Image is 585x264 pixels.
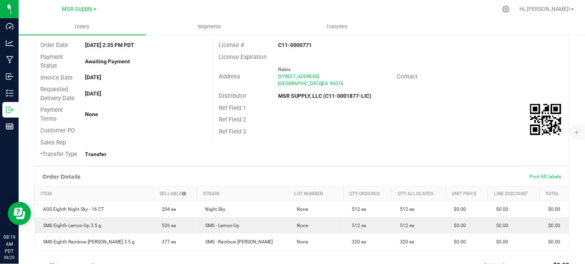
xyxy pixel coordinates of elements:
[219,73,240,80] span: Address
[153,186,197,201] th: Sellable
[40,139,66,146] span: Sales Rep
[293,223,308,228] span: None
[293,207,308,212] span: None
[520,6,570,12] span: Hi, [PERSON_NAME]!
[85,42,134,48] strong: [DATE] 2:35 PM PDT
[278,93,371,99] strong: MSR SUPPLY, LLC (C11-0001877-LIC)
[62,6,93,12] span: MSR Supply
[35,186,154,201] th: Item
[202,207,226,212] span: Night Sky
[6,73,14,80] inline-svg: Inbound
[19,19,146,35] a: Orders
[396,223,415,228] span: 512 ea
[40,207,104,212] span: AGS Eighth Night Sky - 16 CT
[501,5,511,13] div: Manage settings
[219,54,267,61] span: License Expiration
[343,186,392,201] th: Qty Ordered
[6,23,14,30] inline-svg: Dashboard
[42,174,80,180] h1: Order Details
[40,86,74,102] span: Requested Delivery Date
[321,81,322,86] span: ,
[530,174,561,179] span: Print All Labels
[219,116,246,123] span: Ref Field 2
[158,223,176,228] span: 526 ea
[197,186,289,201] th: Strain
[85,90,101,97] strong: [DATE]
[64,23,100,30] span: Orders
[348,239,366,245] span: 320 ea
[545,223,561,228] span: $0.00
[40,54,63,69] span: Payment Status
[219,104,246,111] span: Ref Field 1
[219,128,246,135] span: Ref Field 3
[40,106,63,122] span: Payment Terms
[392,186,446,201] th: Qty Allocated
[8,202,31,225] iframe: Resource center
[545,239,561,245] span: $0.00
[322,81,328,86] span: CA
[6,39,14,47] inline-svg: Analytics
[6,123,14,130] inline-svg: Reports
[40,223,102,228] span: SMS Eighth Lemon-Up 3.5 g
[278,67,291,72] span: Nabis
[6,106,14,114] inline-svg: Outbound
[40,30,57,37] span: Status
[85,74,101,80] strong: [DATE]
[85,151,106,157] strong: Transfer
[146,19,274,35] a: Shipments
[493,207,509,212] span: $0.00
[40,151,77,158] span: Transfer Type
[397,73,417,80] span: Contact
[3,255,15,261] p: 08/20
[540,186,569,201] th: Total
[330,81,343,86] span: 96016
[273,19,401,35] a: Transfers
[6,89,14,97] inline-svg: Inventory
[3,234,15,255] p: 08:19 AM PDT
[450,223,466,228] span: $0.00
[278,74,319,79] span: [STREET_ADDRESS]
[396,207,415,212] span: 512 ea
[450,239,466,245] span: $0.00
[348,207,366,212] span: 512 ea
[40,127,75,134] span: Customer PO
[396,239,415,245] span: 320 ea
[530,104,561,135] img: Scan me!
[493,223,509,228] span: $0.00
[40,74,73,81] span: Invoice Date
[219,92,246,99] span: Distributor
[450,207,466,212] span: $0.00
[219,42,244,49] span: License #
[219,30,260,37] span: Excise Tax Rate
[316,23,358,30] span: Transfers
[85,111,98,117] strong: None
[278,81,323,86] span: [GEOGRAPHIC_DATA]
[202,239,273,245] span: SMS - Rainbow [PERSON_NAME]
[488,186,540,201] th: Line Discount
[158,239,176,245] span: 377 ea
[493,239,509,245] span: $0.00
[293,239,308,245] span: None
[6,56,14,64] inline-svg: Manufacturing
[40,239,135,245] span: SMS Eighth Rainbow [PERSON_NAME] 3.5 g
[158,207,176,212] span: 204 ea
[85,58,130,64] strong: Awaiting Payment
[202,223,240,228] span: SMS - Lemon-Up
[545,207,561,212] span: $0.00
[530,104,561,135] qrcode: 00009283
[348,223,366,228] span: 512 ea
[188,23,232,30] span: Shipments
[288,186,343,201] th: Lot Number
[446,186,488,201] th: Unit Price
[278,42,312,48] strong: C11-0000771
[40,42,68,49] span: Order Date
